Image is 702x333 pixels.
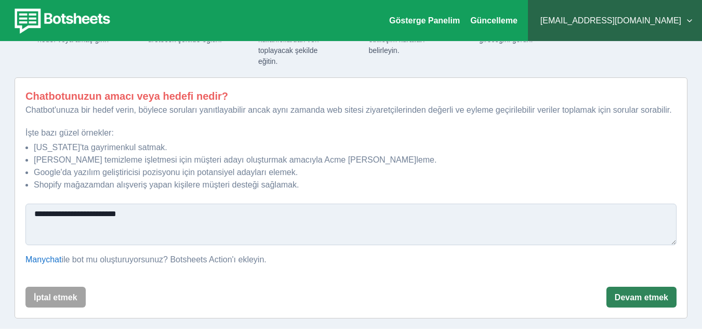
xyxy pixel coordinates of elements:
img: botsheets-logo.png [8,6,113,35]
button: Devam etmek [606,287,677,308]
font: [US_STATE]'ta gayrimenkul satmak. [34,143,167,152]
font: Google'da yazılım geliştiricisi pozisyonu için potansiyel adayları elemek. [34,168,298,177]
font: İptal etmek [34,293,77,302]
font: Chatbotunuzun amacı veya hedefi nedir? [25,90,228,102]
button: [EMAIL_ADDRESS][DOMAIN_NAME] [536,10,694,31]
a: Gösterge Panelim [389,16,460,25]
font: Devam etmek [615,293,668,302]
font: ? Botsheets Action'ı ekleyin. [163,255,267,264]
font: Güncelleme [470,16,518,25]
button: İptal etmek [25,287,86,308]
a: Manychat [25,255,61,264]
font: ile bot mu oluşturuyorsunuz [61,255,163,264]
font: [PERSON_NAME] temizleme işletmesi için müşteri adayı oluşturmak amacıyla Acme [PERSON_NAME]leme. [34,155,436,164]
font: Shopify mağazamdan alışveriş yapan kişilere müşteri desteği sağlamak. [34,180,299,189]
font: Chatbot'unuza bir hedef verin, böylece soruları yanıtlayabilir ancak aynı zamanda web sitesi ziya... [25,105,672,114]
font: İşte bazı güzel örnekler: [25,128,114,137]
